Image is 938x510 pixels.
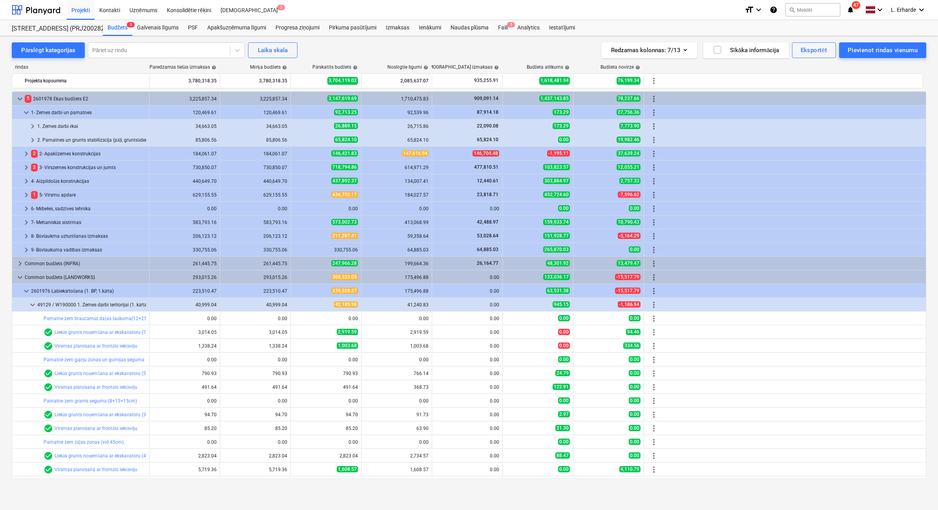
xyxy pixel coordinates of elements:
[745,5,754,15] i: format_size
[476,109,499,115] span: 87,914.18
[553,301,570,308] span: 945.15
[649,122,659,131] span: Vairāk darbību
[223,275,287,280] div: 293,015.26
[15,259,25,268] span: keyboard_arrow_right
[546,288,570,294] span: 63,531.38
[331,260,358,266] span: 247,966.28
[31,244,146,256] div: 9- Būvlaukuma vadības izmaksas
[153,343,217,349] div: 1,338.24
[476,219,499,225] span: 42,488.97
[31,191,38,199] span: 1
[649,94,659,104] span: Vairāk darbību
[296,329,302,335] span: edit
[435,275,499,280] div: 0.00
[513,20,544,36] div: Analytics
[138,315,144,322] span: bar_chart
[223,110,287,115] div: 120,469.61
[754,5,763,15] i: keyboard_arrow_down
[44,328,53,337] span: Rindas vienumam ir 2 PSF
[414,20,446,36] a: Ienākumi
[31,161,146,174] div: 3- Virszemes konstrukcijas un jumts
[31,285,146,297] div: 2601976 Labiekārtošana (1. BP, 1.kārta)
[539,95,570,102] span: 1,437,143.85
[31,202,146,215] div: 6- Mēbeles, sadzīves tehnika
[331,233,358,239] span: 211,287.41
[153,75,217,87] div: 3,780,318.35
[891,7,916,13] span: L. Erharde
[331,288,358,294] span: 239,028.27
[365,275,429,280] div: 175,496.88
[649,190,659,200] span: Vairāk darbību
[649,76,659,86] span: Vairāk darbību
[55,384,137,390] a: Virsmas planēsana ar frontālo iekrāvēju
[626,329,641,335] span: 94.46
[839,42,926,58] button: Pievienot rindas vienumu
[55,467,137,472] a: Virsmas planēsana ar frontālo iekrāvēju
[543,219,570,225] span: 159,933.74
[223,75,287,87] div: 3,780,318.35
[617,137,641,143] span: 19,982.46
[649,328,659,337] span: Vairāk darbību
[37,120,146,133] div: 1. Zemes darbi ēkai
[435,288,499,294] div: 0.00
[619,123,641,129] span: 7,773.90
[153,178,217,184] div: 440,649.70
[476,247,499,252] span: 64,885.03
[331,150,358,157] span: 146,421.83
[365,233,429,239] div: 59,358.64
[153,151,217,157] div: 184,061.07
[618,191,641,198] span: -7,596.62
[365,96,429,102] div: 1,710,475.83
[789,7,795,13] span: search
[649,465,659,474] span: Vairāk darbību
[365,124,429,129] div: 26,715.86
[337,329,358,335] span: 2,919.59
[153,220,217,225] div: 583,793.16
[476,137,499,142] span: 65,824.10
[154,343,161,349] span: edit
[22,231,31,241] span: keyboard_arrow_right
[12,64,149,70] div: rindas
[103,20,132,36] a: Budžets5
[649,273,659,282] span: Vairāk darbību
[44,316,163,321] a: Pamatne zem braucamās daļas laukuma(12+25+40cm)
[153,206,217,211] div: 0.00
[153,330,217,335] div: 3,014.05
[22,163,31,172] span: keyboard_arrow_right
[324,20,381,36] div: Pirkuma pasūtījumi
[649,410,659,419] span: Vairāk darbību
[473,150,499,157] span: 146,704.48
[649,286,659,296] span: Vairāk darbību
[183,20,203,36] a: PSF
[351,65,358,70] span: help
[649,451,659,461] span: Vairāk darbību
[153,124,217,129] div: 34,663.05
[296,315,302,322] span: edit
[223,316,287,321] div: 0.00
[271,20,324,36] a: Progresa ziņojumi
[848,45,918,55] div: Pievienot rindas vienumu
[446,20,494,36] a: Naudas plūsma
[22,190,31,200] span: keyboard_arrow_right
[365,192,429,198] div: 184,027.57
[649,355,659,364] span: Vairāk darbību
[365,288,429,294] div: 175,496.88
[476,233,499,239] span: 53,028.64
[507,22,515,27] span: 5
[473,96,499,101] span: 909,091.14
[334,123,358,129] span: 26,889.15
[617,95,641,102] span: 78,237.66
[365,110,429,115] div: 92,539.96
[558,205,570,211] span: 0.00
[248,42,297,58] button: Laika skala
[543,164,570,170] span: 103,823.57
[281,65,287,70] span: help
[365,178,429,184] div: 134,007.41
[476,192,499,197] span: 23,818.71
[381,20,414,36] a: Izmaksas
[25,257,146,270] div: Common budžets (INFRA)
[331,164,358,170] span: 718,794.86
[153,165,217,170] div: 730,850.07
[153,137,217,143] div: 85,806.56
